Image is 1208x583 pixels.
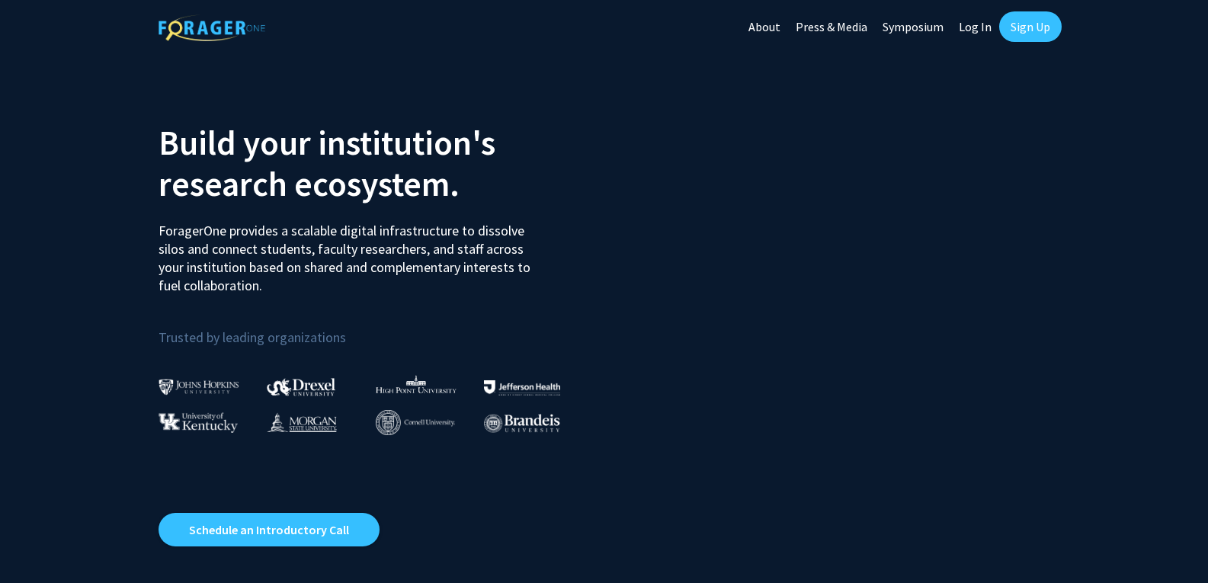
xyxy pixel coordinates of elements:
img: Thomas Jefferson University [484,380,560,395]
img: Drexel University [267,378,335,396]
img: Morgan State University [267,412,337,432]
a: Sign Up [999,11,1062,42]
img: Cornell University [376,410,455,435]
img: ForagerOne Logo [159,14,265,41]
p: Trusted by leading organizations [159,307,593,349]
img: Johns Hopkins University [159,379,239,395]
p: ForagerOne provides a scalable digital infrastructure to dissolve silos and connect students, fac... [159,210,541,295]
img: University of Kentucky [159,412,238,433]
h2: Build your institution's research ecosystem. [159,122,593,204]
a: Opens in a new tab [159,513,380,546]
img: Brandeis University [484,414,560,433]
img: High Point University [376,375,457,393]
